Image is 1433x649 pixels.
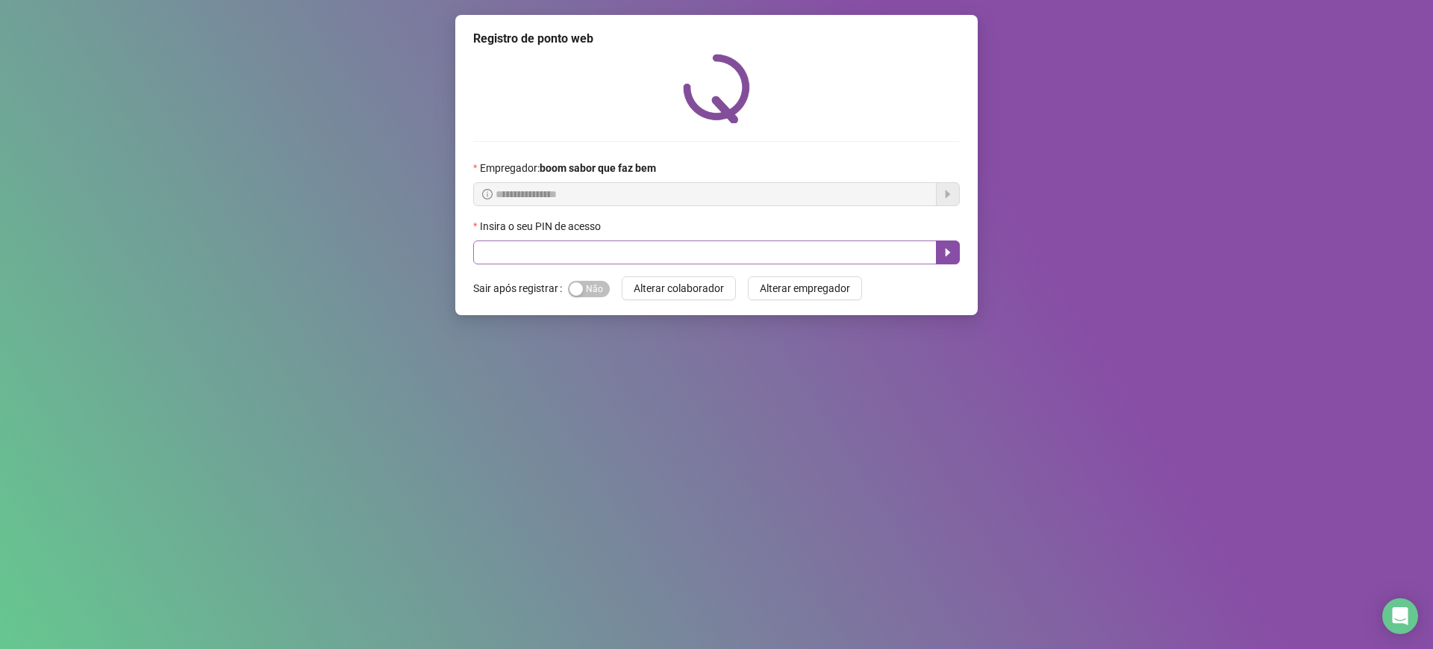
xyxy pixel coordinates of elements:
button: Alterar empregador [748,276,862,300]
strong: boom sabor que faz bem [540,162,656,174]
label: Sair após registrar [473,276,568,300]
img: QRPoint [683,54,750,123]
label: Insira o seu PIN de acesso [473,218,611,235]
div: Registro de ponto web [473,30,960,48]
span: info-circle [482,189,493,199]
span: caret-right [942,246,954,258]
span: Alterar empregador [760,280,850,296]
button: Alterar colaborador [622,276,736,300]
span: Empregador : [480,160,656,176]
div: Open Intercom Messenger [1382,598,1418,634]
span: Alterar colaborador [634,280,724,296]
